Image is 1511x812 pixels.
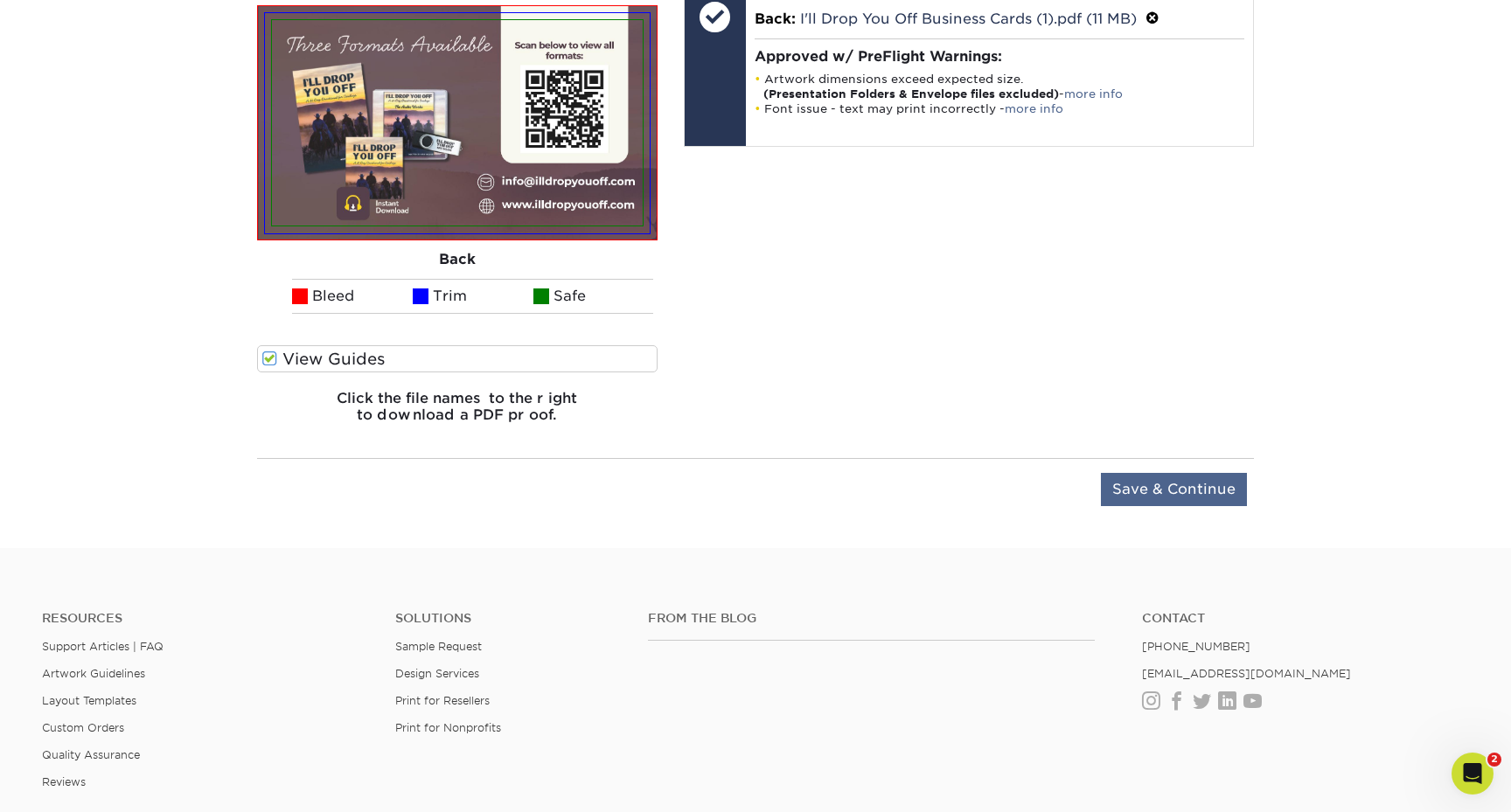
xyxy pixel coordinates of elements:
li: Safe [533,279,654,314]
div: Back [257,240,658,279]
a: Print for Nonprofits [395,721,501,734]
h6: Click the file names to the right to download a PDF proof. [257,390,658,437]
span: 2 [1487,753,1501,767]
iframe: Intercom live chat [1452,753,1494,795]
a: Quality Assurance [42,748,140,761]
strong: (Presentation Folders & Envelope files excluded) [763,87,1059,101]
li: Artwork dimensions exceed expected size. - [755,72,1245,101]
a: Contact [1142,611,1469,626]
li: Trim [413,279,533,314]
a: [PHONE_NUMBER] [1142,640,1250,653]
h4: From the Blog [648,611,1096,626]
a: more info [1064,87,1123,101]
a: Support Articles | FAQ [42,640,164,653]
label: View Guides [257,345,658,372]
input: Save & Continue [1101,473,1247,506]
a: Layout Templates [42,694,136,707]
h4: Solutions [395,611,622,626]
li: Bleed [292,279,413,314]
a: more info [1005,102,1063,115]
h4: Resources [42,611,369,626]
li: Font issue - text may print incorrectly - [755,101,1245,116]
span: Back: [755,10,796,27]
a: Design Services [395,667,479,680]
h4: Approved w/ PreFlight Warnings: [755,48,1245,65]
a: Artwork Guidelines [42,667,145,680]
a: Sample Request [395,640,482,653]
a: Custom Orders [42,721,124,734]
a: Print for Resellers [395,694,490,707]
a: [EMAIL_ADDRESS][DOMAIN_NAME] [1142,667,1351,680]
a: I'll Drop You Off Business Cards (1).pdf (11 MB) [800,10,1137,27]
